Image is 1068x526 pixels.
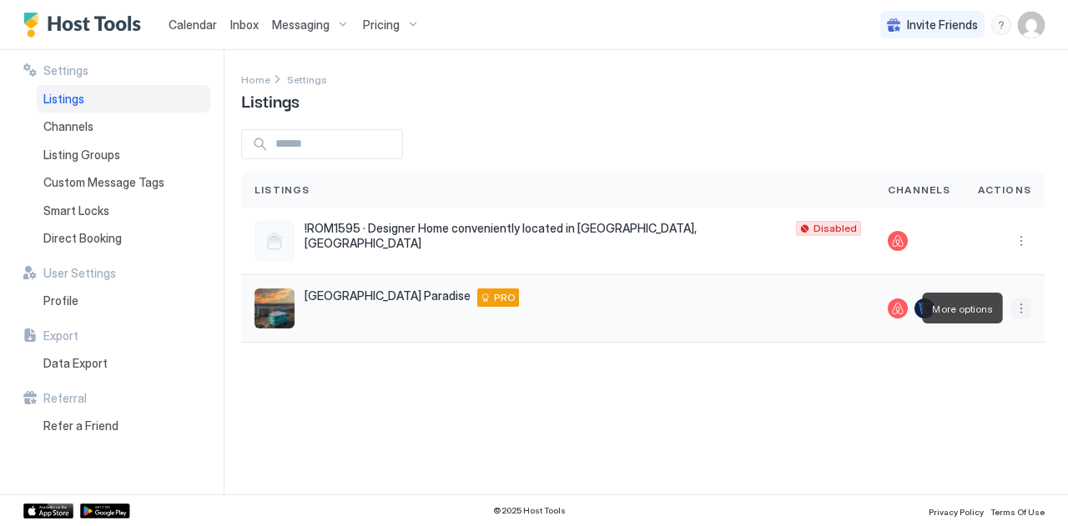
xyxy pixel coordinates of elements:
[990,502,1045,519] a: Terms Of Use
[43,63,88,78] span: Settings
[254,183,310,198] span: Listings
[230,16,259,33] a: Inbox
[287,70,327,88] a: Settings
[37,197,210,225] a: Smart Locks
[43,328,78,343] span: Export
[888,183,951,198] span: Channels
[43,92,84,107] span: Listings
[230,18,259,32] span: Inbox
[37,85,210,113] a: Listings
[23,13,149,38] a: Host Tools Logo
[493,505,566,516] span: © 2025 Host Tools
[43,175,164,190] span: Custom Message Tags
[241,70,270,88] a: Home
[80,503,130,518] a: Google Play Store
[43,119,93,134] span: Channels
[43,148,120,163] span: Listing Groups
[43,418,118,433] span: Refer a Friend
[363,18,400,33] span: Pricing
[37,349,210,378] a: Data Export
[990,507,1045,517] span: Terms Of Use
[43,293,78,308] span: Profile
[305,288,471,303] span: [GEOGRAPHIC_DATA] Paradise
[43,203,109,218] span: Smart Locks
[37,113,210,141] a: Channels
[287,73,327,86] span: Settings
[37,412,210,440] a: Refer a Friend
[1011,298,1031,318] button: More options
[305,221,789,250] span: !ROM1595 · Designer Home conveniently located in [GEOGRAPHIC_DATA], [GEOGRAPHIC_DATA]
[43,356,108,371] span: Data Export
[287,70,327,88] div: Breadcrumb
[241,73,270,86] span: Home
[43,391,87,406] span: Referral
[43,231,122,246] span: Direct Booking
[1018,12,1045,38] div: User profile
[169,16,217,33] a: Calendar
[932,303,993,315] span: More options
[1011,231,1031,251] div: menu
[1011,298,1031,318] div: menu
[978,183,1031,198] span: Actions
[23,503,73,518] a: App Store
[37,168,210,197] a: Custom Message Tags
[494,290,516,305] span: PRO
[43,266,116,281] span: User Settings
[37,141,210,169] a: Listing Groups
[241,70,270,88] div: Breadcrumb
[169,18,217,32] span: Calendar
[929,502,984,519] a: Privacy Policy
[254,288,295,328] div: listing image
[907,18,978,33] span: Invite Friends
[272,18,330,33] span: Messaging
[241,88,300,113] span: Listings
[1011,231,1031,251] button: More options
[37,287,210,315] a: Profile
[37,224,210,253] a: Direct Booking
[269,130,402,158] input: Input Field
[929,507,984,517] span: Privacy Policy
[991,15,1011,35] div: menu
